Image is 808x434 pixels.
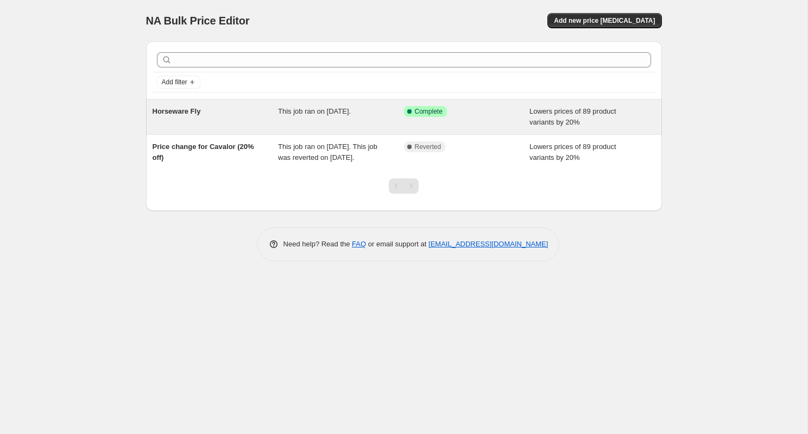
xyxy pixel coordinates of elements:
a: FAQ [352,240,366,248]
button: Add new price [MEDICAL_DATA] [547,13,661,28]
span: This job ran on [DATE]. This job was reverted on [DATE]. [278,142,377,162]
span: or email support at [366,240,428,248]
span: Add new price [MEDICAL_DATA] [554,16,655,25]
span: This job ran on [DATE]. [278,107,351,115]
span: Complete [415,107,443,116]
span: Need help? Read the [283,240,352,248]
span: Lowers prices of 89 product variants by 20% [529,107,616,126]
span: NA Bulk Price Editor [146,15,250,27]
a: [EMAIL_ADDRESS][DOMAIN_NAME] [428,240,548,248]
span: Add filter [162,78,187,86]
span: Horseware Fly [153,107,201,115]
span: Reverted [415,142,441,151]
span: Price change for Cavalor (20% off) [153,142,254,162]
nav: Pagination [389,178,419,194]
button: Add filter [157,76,200,89]
span: Lowers prices of 89 product variants by 20% [529,142,616,162]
